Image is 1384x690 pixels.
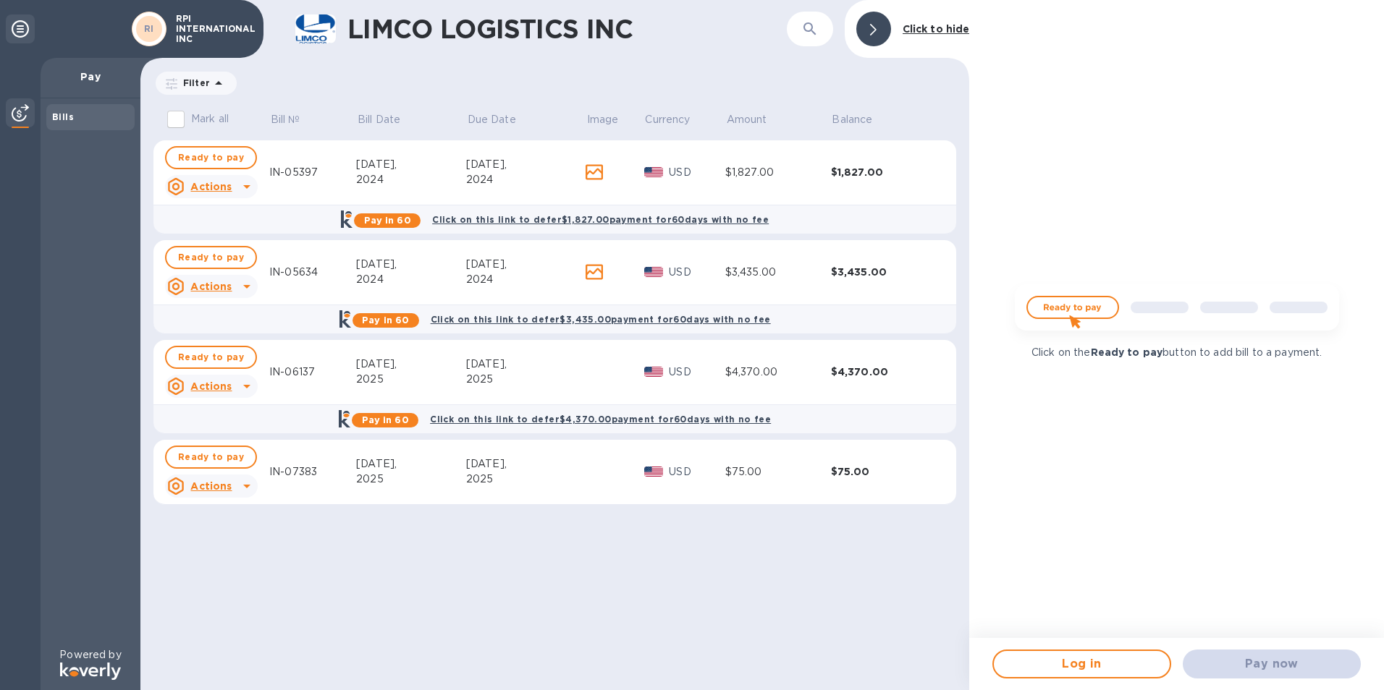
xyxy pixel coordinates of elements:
u: Actions [190,380,232,392]
b: Pay in 60 [362,315,409,325]
span: Ready to pay [178,149,244,166]
p: Amount [727,112,767,127]
b: Bills [52,111,74,122]
b: Pay in 60 [362,414,409,425]
img: USD [644,267,664,277]
p: Bill Date [358,112,400,127]
div: 2024 [466,172,586,187]
div: $3,435.00 [725,265,831,280]
div: 2024 [356,272,466,287]
b: Click on this link to defer $1,827.00 payment for 60 days with no fee [432,214,769,225]
b: Ready to pay [1091,346,1163,358]
p: Image [587,112,619,127]
button: Ready to pay [165,446,257,469]
button: Ready to pay [165,246,257,269]
div: IN-07383 [269,464,356,480]
div: IN-05634 [269,265,356,280]
p: RPI INTERNATIONAL INC [176,14,248,44]
div: $3,435.00 [831,265,937,279]
p: Currency [645,112,690,127]
p: Balance [832,112,872,127]
button: Ready to pay [165,346,257,369]
div: [DATE], [466,357,586,372]
span: Bill Date [358,112,419,127]
p: Filter [177,77,210,89]
div: [DATE], [466,456,586,472]
div: IN-05397 [269,165,356,180]
div: 2025 [356,472,466,487]
div: [DATE], [356,456,466,472]
b: Pay in 60 [364,215,411,226]
div: [DATE], [356,157,466,172]
p: USD [669,464,725,480]
b: RI [144,23,154,34]
button: Ready to pay [165,146,257,169]
div: $75.00 [831,464,937,479]
div: $4,370.00 [831,365,937,379]
p: Powered by [59,647,121,663]
p: Mark all [191,111,229,127]
div: [DATE], [356,257,466,272]
div: [DATE], [356,357,466,372]
p: USD [669,265,725,280]
div: 2025 [466,472,586,487]
p: Pay [52,69,129,84]
div: $1,827.00 [831,165,937,179]
p: Due Date [468,112,516,127]
div: $1,827.00 [725,165,831,180]
u: Actions [190,281,232,292]
h1: LIMCO LOGISTICS INC [347,14,787,44]
div: 2025 [356,372,466,387]
span: Ready to pay [178,349,244,366]
div: $75.00 [725,464,831,480]
span: Due Date [468,112,535,127]
span: Log in [1005,655,1157,673]
img: USD [644,367,664,377]
p: Bill № [271,112,300,127]
div: $4,370.00 [725,365,831,380]
b: Click on this link to defer $3,435.00 payment for 60 days with no fee [431,314,771,325]
p: Click on the button to add bill to a payment. [1031,345,1322,360]
span: Bill № [271,112,319,127]
div: [DATE], [466,157,586,172]
div: [DATE], [466,257,586,272]
p: USD [669,365,725,380]
div: 2024 [466,272,586,287]
span: Amount [727,112,786,127]
span: Balance [832,112,891,127]
div: 2024 [356,172,466,187]
b: Click on this link to defer $4,370.00 payment for 60 days with no fee [430,414,771,425]
u: Actions [190,480,232,492]
p: USD [669,165,725,180]
u: Actions [190,181,232,192]
img: USD [644,467,664,477]
img: Logo [60,663,121,680]
span: Ready to pay [178,249,244,266]
img: USD [644,167,664,177]
div: 2025 [466,372,586,387]
div: IN-06137 [269,365,356,380]
span: Ready to pay [178,448,244,466]
button: Log in [992,649,1170,678]
b: Click to hide [903,23,970,35]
